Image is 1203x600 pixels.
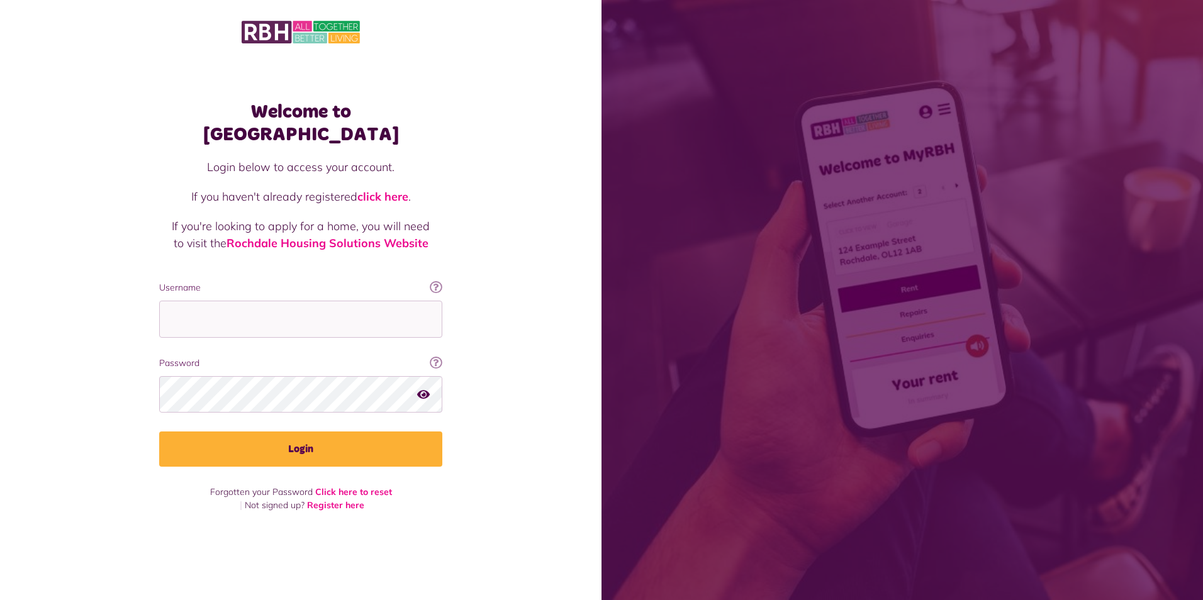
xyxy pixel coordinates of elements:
[172,218,430,252] p: If you're looking to apply for a home, you will need to visit the
[315,486,392,497] a: Click here to reset
[242,19,360,45] img: MyRBH
[210,486,313,497] span: Forgotten your Password
[245,499,305,511] span: Not signed up?
[227,236,428,250] a: Rochdale Housing Solutions Website
[159,101,442,146] h1: Welcome to [GEOGRAPHIC_DATA]
[159,357,442,370] label: Password
[307,499,364,511] a: Register here
[172,158,430,175] p: Login below to access your account.
[172,188,430,205] p: If you haven't already registered .
[159,431,442,467] button: Login
[357,189,408,204] a: click here
[159,281,442,294] label: Username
